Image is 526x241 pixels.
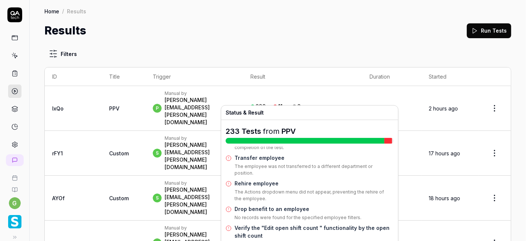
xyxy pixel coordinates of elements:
[145,67,243,86] th: Trigger
[6,154,24,166] a: New conversation
[165,186,236,216] div: [PERSON_NAME][EMAIL_ADDRESS][PERSON_NAME][DOMAIN_NAME]
[165,180,236,186] div: Manual by
[44,22,86,39] h1: Results
[165,90,236,96] div: Manual by
[429,150,460,156] time: 17 hours ago
[429,195,460,201] time: 18 hours ago
[62,7,64,15] div: /
[3,181,26,193] a: Documentation
[153,194,162,202] span: s
[235,155,284,161] a: Transfer employee
[362,67,421,86] th: Duration
[467,23,511,38] button: Run Tests
[109,195,129,201] span: Custom
[235,180,279,186] a: Rehire employee
[52,195,65,201] a: AYOf
[226,110,394,115] h4: Status & Result
[235,206,309,212] a: Drop benefit to an employee
[421,67,478,86] th: Started
[256,103,266,110] div: 220
[109,150,129,156] span: Custom
[9,197,21,209] button: g
[109,105,119,112] a: PPV
[235,214,394,224] p: No records were found for the specified employee filters.
[298,103,301,110] div: 2
[226,127,261,136] span: 233 Tests
[263,127,280,136] span: from
[235,225,390,239] a: Verify the "Edit open shift count " functionality by the open shift count
[235,189,394,205] p: The Actions dropdown menu did not appear, preventing the rehire of the employee.
[67,7,86,15] div: Results
[3,169,26,181] a: Book a call with us
[45,67,102,86] th: ID
[153,104,162,113] span: p
[3,209,26,230] button: Smartlinx Logo
[102,67,145,86] th: Title
[52,150,63,156] a: rFY1
[44,7,59,15] a: Home
[8,215,21,228] img: Smartlinx Logo
[153,149,162,158] span: s
[281,127,296,136] a: PPV
[429,105,458,112] time: 2 hours ago
[279,103,283,110] div: 11
[243,67,363,86] th: Result
[235,163,394,179] p: The employee was not transferred to a different department or position.
[165,135,236,141] div: Manual by
[165,96,236,126] div: [PERSON_NAME][EMAIL_ADDRESS][PERSON_NAME][DOMAIN_NAME]
[165,225,236,231] div: Manual by
[52,105,64,112] a: lxQo
[165,141,236,171] div: [PERSON_NAME][EMAIL_ADDRESS][PERSON_NAME][DOMAIN_NAME]
[44,46,81,61] button: Filters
